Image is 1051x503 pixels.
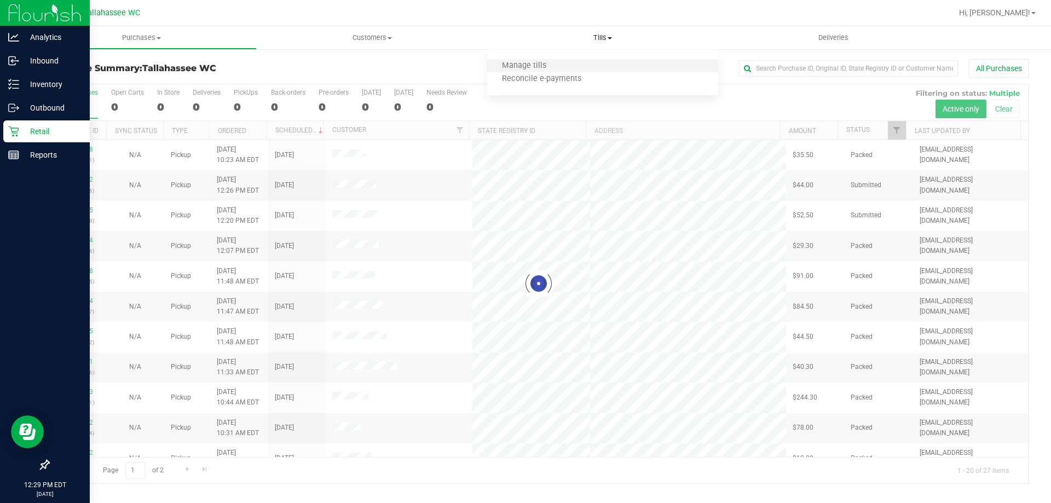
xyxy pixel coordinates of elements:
a: Customers [257,26,487,49]
span: Reconcile e-payments [487,74,596,84]
p: Reports [19,148,85,161]
span: Tills [487,33,718,43]
p: Outbound [19,101,85,114]
span: Tallahassee WC [83,8,140,18]
inline-svg: Retail [8,126,19,137]
inline-svg: Inbound [8,55,19,66]
p: Retail [19,125,85,138]
a: Tills Manage tills Reconcile e-payments [487,26,718,49]
inline-svg: Reports [8,149,19,160]
p: Analytics [19,31,85,44]
inline-svg: Inventory [8,79,19,90]
span: Purchases [27,33,256,43]
span: Hi, [PERSON_NAME]! [959,8,1030,17]
p: Inventory [19,78,85,91]
input: Search Purchase ID, Original ID, State Registry ID or Customer Name... [739,60,958,77]
button: All Purchases [969,59,1029,78]
span: Manage tills [487,61,561,71]
inline-svg: Analytics [8,32,19,43]
span: Tallahassee WC [142,63,216,73]
span: Customers [257,33,487,43]
a: Purchases [26,26,257,49]
iframe: Resource center [11,415,44,448]
p: 12:29 PM EDT [5,480,85,490]
inline-svg: Outbound [8,102,19,113]
h3: Purchase Summary: [48,63,375,73]
p: Inbound [19,54,85,67]
span: Deliveries [804,33,863,43]
p: [DATE] [5,490,85,498]
a: Deliveries [718,26,949,49]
